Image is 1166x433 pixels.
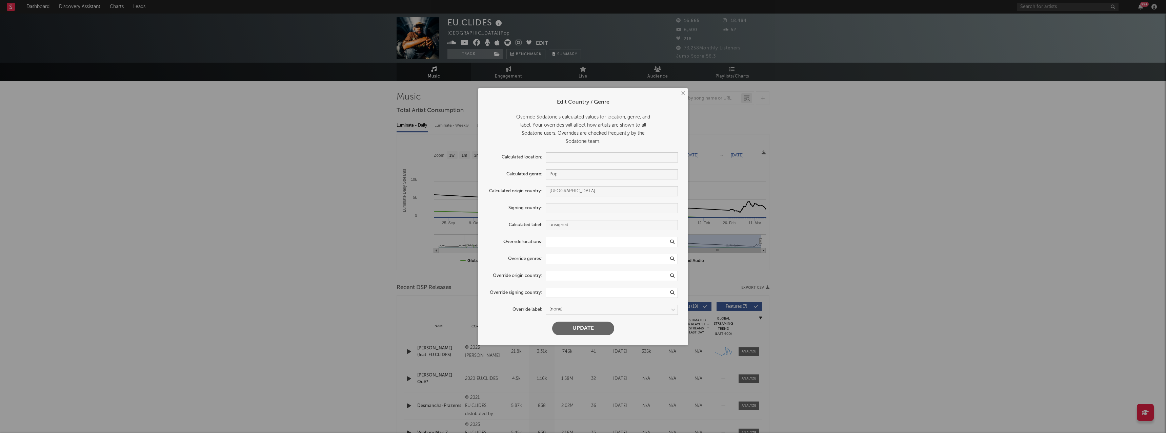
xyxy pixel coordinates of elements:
[488,113,678,146] div: Override Sodatone's calculated values for location, genre, and label. Your overrides will affect ...
[552,322,614,335] button: Update
[488,220,546,228] label: Calculated label:
[488,152,546,160] label: Calculated location:
[488,203,546,211] label: Signing country:
[488,186,546,194] label: Calculated origin country:
[488,169,546,177] label: Calculated genre:
[488,305,546,313] label: Override label:
[488,288,546,296] label: Override signing country:
[488,237,546,245] label: Override locations:
[488,98,678,106] div: Edit Country / Genre
[488,271,546,279] label: Override origin country:
[488,254,546,262] label: Override genres:
[679,90,686,97] button: ×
